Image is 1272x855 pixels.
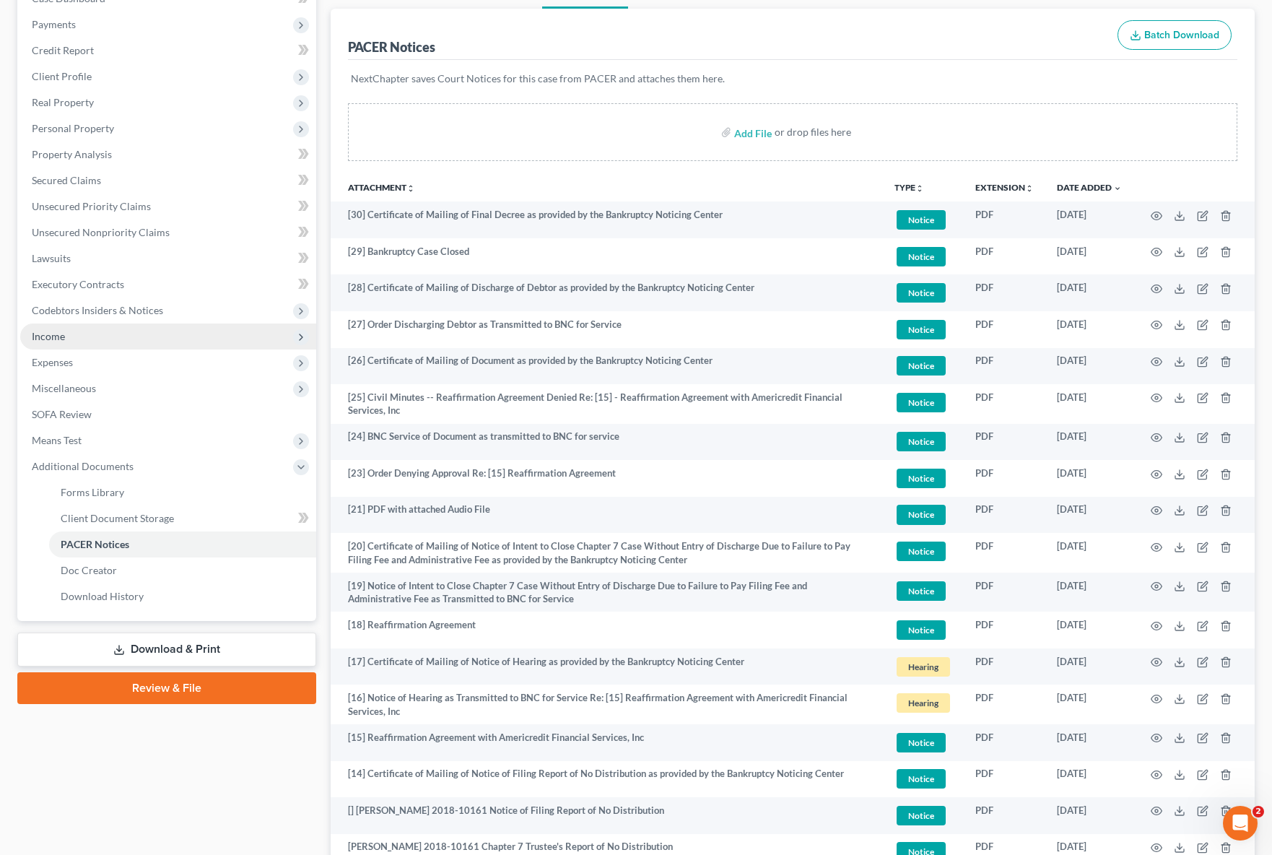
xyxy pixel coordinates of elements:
[49,531,316,557] a: PACER Notices
[32,278,124,290] span: Executory Contracts
[331,533,884,573] td: [20] Certificate of Mailing of Notice of Intent to Close Chapter 7 Case Without Entry of Discharg...
[32,356,73,368] span: Expenses
[61,512,174,524] span: Client Document Storage
[49,479,316,505] a: Forms Library
[32,330,65,342] span: Income
[406,184,415,193] i: unfold_more
[897,733,946,752] span: Notice
[1045,648,1133,685] td: [DATE]
[348,38,435,56] div: PACER Notices
[1223,806,1258,841] iframe: Intercom live chat
[20,194,316,220] a: Unsecured Priority Claims
[331,573,884,612] td: [19] Notice of Intent to Close Chapter 7 Case Without Entry of Discharge Due to Failure to Pay Fi...
[32,174,101,186] span: Secured Claims
[897,432,946,451] span: Notice
[32,460,134,472] span: Additional Documents
[964,238,1045,275] td: PDF
[897,542,946,561] span: Notice
[331,424,884,461] td: [24] BNC Service of Document as transmitted to BNC for service
[915,184,924,193] i: unfold_more
[1045,460,1133,497] td: [DATE]
[775,125,851,139] div: or drop files here
[964,460,1045,497] td: PDF
[964,311,1045,348] td: PDF
[32,200,151,212] span: Unsecured Priority Claims
[20,402,316,427] a: SOFA Review
[32,96,94,108] span: Real Property
[331,384,884,424] td: [25] Civil Minutes -- Reaffirmation Agreement Denied Re: [15] - Reaffirmation Agreement with Amer...
[331,797,884,834] td: [] [PERSON_NAME] 2018-10161 Notice of Filing Report of No Distribution
[894,318,952,342] a: Notice
[20,220,316,246] a: Unsecured Nonpriority Claims
[49,505,316,531] a: Client Document Storage
[32,252,71,264] span: Lawsuits
[897,469,946,488] span: Notice
[61,564,117,576] span: Doc Creator
[894,391,952,415] a: Notice
[897,657,950,677] span: Hearing
[331,685,884,724] td: [16] Notice of Hearing as Transmitted to BNC for Service Re: [15] Reaffirmation Agreement with Am...
[897,769,946,789] span: Notice
[964,424,1045,461] td: PDF
[331,724,884,761] td: [15] Reaffirmation Agreement with Americredit Financial Services, Inc
[897,210,946,230] span: Notice
[1045,311,1133,348] td: [DATE]
[20,168,316,194] a: Secured Claims
[32,408,92,420] span: SOFA Review
[964,533,1045,573] td: PDF
[331,648,884,685] td: [17] Certificate of Mailing of Notice of Hearing as provided by the Bankruptcy Noticing Center
[964,497,1045,534] td: PDF
[1253,806,1264,817] span: 2
[897,356,946,376] span: Notice
[1045,424,1133,461] td: [DATE]
[897,693,950,713] span: Hearing
[964,348,1045,385] td: PDF
[1045,201,1133,238] td: [DATE]
[975,182,1034,193] a: Extensionunfold_more
[1045,238,1133,275] td: [DATE]
[17,633,316,667] a: Download & Print
[1045,533,1133,573] td: [DATE]
[331,761,884,798] td: [14] Certificate of Mailing of Notice of Filing Report of No Distribution as provided by the Bank...
[32,18,76,30] span: Payments
[331,460,884,497] td: [23] Order Denying Approval Re: [15] Reaffirmation Agreement
[1045,384,1133,424] td: [DATE]
[331,311,884,348] td: [27] Order Discharging Debtor as Transmitted to BNC for Service
[1045,573,1133,612] td: [DATE]
[897,320,946,339] span: Notice
[1045,685,1133,724] td: [DATE]
[894,539,952,563] a: Notice
[20,38,316,64] a: Credit Report
[32,226,170,238] span: Unsecured Nonpriority Claims
[964,612,1045,648] td: PDF
[964,648,1045,685] td: PDF
[894,354,952,378] a: Notice
[1144,29,1219,41] span: Batch Download
[964,274,1045,311] td: PDF
[897,283,946,303] span: Notice
[1045,274,1133,311] td: [DATE]
[964,201,1045,238] td: PDF
[61,538,129,550] span: PACER Notices
[894,245,952,269] a: Notice
[897,247,946,266] span: Notice
[894,731,952,755] a: Notice
[1045,612,1133,648] td: [DATE]
[32,44,94,56] span: Credit Report
[1118,20,1232,51] button: Batch Download
[32,122,114,134] span: Personal Property
[894,503,952,526] a: Notice
[964,761,1045,798] td: PDF
[1045,724,1133,761] td: [DATE]
[894,579,952,603] a: Notice
[32,304,163,316] span: Codebtors Insiders & Notices
[897,806,946,825] span: Notice
[20,272,316,298] a: Executory Contracts
[1045,497,1133,534] td: [DATE]
[1057,182,1122,193] a: Date Added expand_more
[61,486,124,498] span: Forms Library
[20,142,316,168] a: Property Analysis
[32,148,112,160] span: Property Analysis
[894,655,952,679] a: Hearing
[331,348,884,385] td: [26] Certificate of Mailing of Document as provided by the Bankruptcy Noticing Center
